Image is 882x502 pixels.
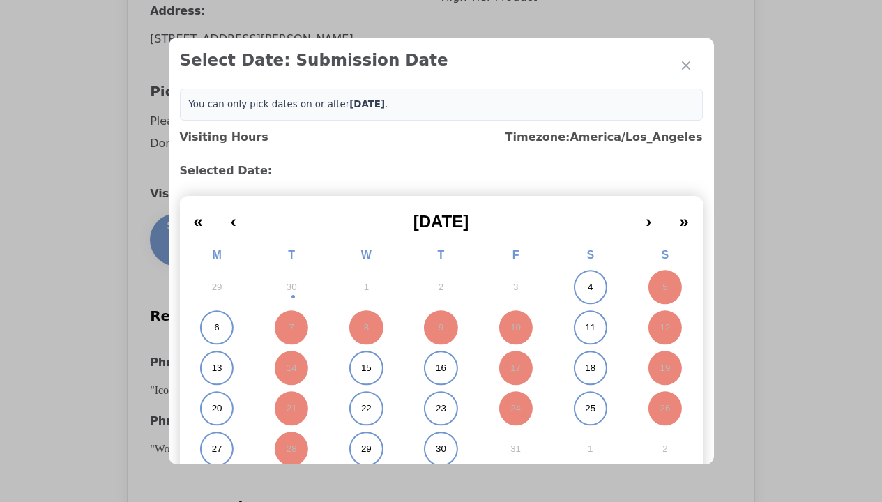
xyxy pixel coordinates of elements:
[364,281,369,294] abbr: October 1, 2025
[478,388,553,429] button: October 24, 2025
[436,362,446,374] abbr: October 16, 2025
[180,388,254,429] button: October 20, 2025
[588,281,593,294] abbr: October 4, 2025
[287,281,297,294] abbr: September 30, 2025
[662,249,669,261] abbr: Sunday
[436,443,446,455] abbr: October 30, 2025
[404,429,478,469] button: October 30, 2025
[585,321,595,334] abbr: October 11, 2025
[180,201,217,232] button: «
[510,402,521,415] abbr: October 24, 2025
[585,402,595,415] abbr: October 25, 2025
[180,429,254,469] button: October 27, 2025
[628,307,702,348] button: October 12, 2025
[250,201,632,232] button: [DATE]
[660,362,671,374] abbr: October 19, 2025
[287,362,297,374] abbr: October 14, 2025
[180,129,268,146] h3: Visiting Hours
[254,388,329,429] button: October 21, 2025
[586,249,594,261] abbr: Saturday
[254,429,329,469] button: October 28, 2025
[553,388,628,429] button: October 25, 2025
[628,429,702,469] button: November 2, 2025
[436,402,446,415] abbr: October 23, 2025
[510,362,521,374] abbr: October 17, 2025
[413,212,469,231] span: [DATE]
[349,99,385,109] b: [DATE]
[404,307,478,348] button: October 9, 2025
[512,249,519,261] abbr: Friday
[404,267,478,307] button: October 2, 2025
[329,267,404,307] button: October 1, 2025
[287,443,297,455] abbr: October 28, 2025
[588,443,593,455] abbr: November 1, 2025
[180,89,703,121] div: You can only pick dates on or after .
[404,388,478,429] button: October 23, 2025
[438,249,445,261] abbr: Thursday
[212,402,222,415] abbr: October 20, 2025
[660,321,671,334] abbr: October 12, 2025
[478,348,553,388] button: October 17, 2025
[180,307,254,348] button: October 6, 2025
[404,348,478,388] button: October 16, 2025
[254,267,329,307] button: September 30, 2025
[585,362,595,374] abbr: October 18, 2025
[329,388,404,429] button: October 22, 2025
[287,402,297,415] abbr: October 21, 2025
[628,348,702,388] button: October 19, 2025
[513,281,518,294] abbr: October 3, 2025
[212,362,222,374] abbr: October 13, 2025
[553,429,628,469] button: November 1, 2025
[361,443,372,455] abbr: October 29, 2025
[553,267,628,307] button: October 4, 2025
[329,307,404,348] button: October 8, 2025
[439,321,443,334] abbr: October 9, 2025
[632,201,665,232] button: ›
[180,267,254,307] button: September 29, 2025
[180,348,254,388] button: October 13, 2025
[288,249,295,261] abbr: Tuesday
[180,49,703,71] h2: Select Date: Submission Date
[212,249,221,261] abbr: Monday
[254,307,329,348] button: October 7, 2025
[478,267,553,307] button: October 3, 2025
[329,348,404,388] button: October 15, 2025
[361,402,372,415] abbr: October 22, 2025
[212,443,222,455] abbr: October 27, 2025
[212,281,222,294] abbr: September 29, 2025
[665,201,702,232] button: »
[628,267,702,307] button: October 5, 2025
[662,443,667,455] abbr: November 2, 2025
[254,348,329,388] button: October 14, 2025
[510,321,521,334] abbr: October 10, 2025
[361,362,372,374] abbr: October 15, 2025
[553,348,628,388] button: October 18, 2025
[217,201,250,232] button: ‹
[478,307,553,348] button: October 10, 2025
[364,321,369,334] abbr: October 8, 2025
[289,321,294,334] abbr: October 7, 2025
[180,162,703,179] h3: Selected Date:
[505,129,703,146] h3: Timezone: America/Los_Angeles
[214,321,219,334] abbr: October 6, 2025
[660,402,671,415] abbr: October 26, 2025
[329,429,404,469] button: October 29, 2025
[553,307,628,348] button: October 11, 2025
[361,249,372,261] abbr: Wednesday
[662,281,667,294] abbr: October 5, 2025
[478,429,553,469] button: October 31, 2025
[628,388,702,429] button: October 26, 2025
[510,443,521,455] abbr: October 31, 2025
[439,281,443,294] abbr: October 2, 2025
